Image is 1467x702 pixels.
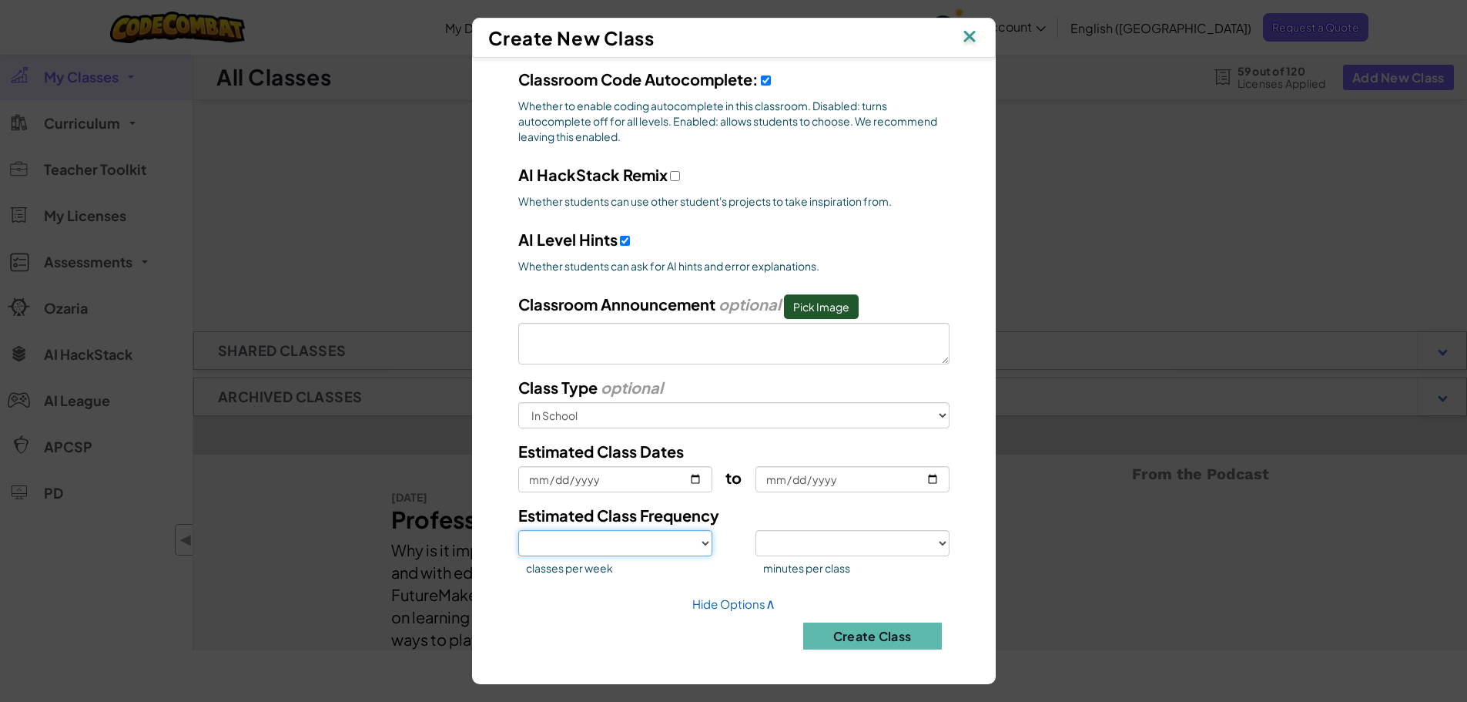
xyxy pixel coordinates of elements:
[518,294,715,314] span: Classroom Announcement
[763,560,950,576] span: minutes per class
[692,596,775,611] a: Hide Options
[718,294,781,314] i: optional
[765,594,775,612] span: ∧
[518,258,950,274] span: Whether students can ask for AI hints and error explanations.
[518,165,668,184] span: AI HackStack Remix
[518,98,950,144] span: Whether to enable coding autocomplete in this classroom. Disabled: turns autocomplete off for all...
[601,378,663,397] i: optional
[725,468,742,487] span: to
[488,26,655,49] span: Create New Class
[526,560,712,576] span: classes per week
[803,623,942,650] button: Create Class
[784,294,859,319] button: Classroom Announcement optional
[960,26,980,49] img: IconClose.svg
[518,442,684,461] span: Estimated Class Dates
[518,506,719,525] span: Estimated Class Frequency
[518,193,950,209] span: Whether students can use other student's projects to take inspiration from.
[518,230,618,249] span: AI Level Hints
[518,69,759,89] span: Classroom Code Autocomplete:
[518,378,598,397] span: Class Type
